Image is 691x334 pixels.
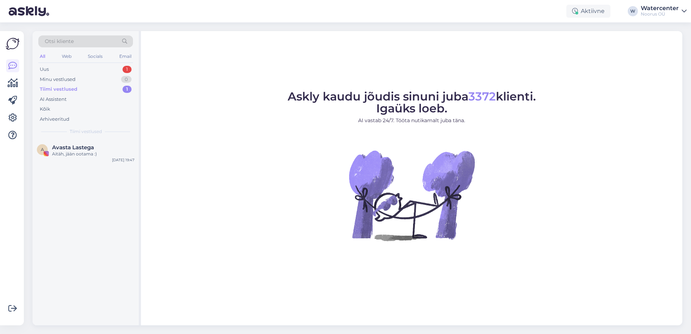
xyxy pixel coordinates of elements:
[40,96,66,103] div: AI Assistent
[118,52,133,61] div: Email
[121,76,132,83] div: 0
[70,128,102,135] span: Tiimi vestlused
[40,116,69,123] div: Arhiveeritud
[347,130,477,260] img: No Chat active
[123,86,132,93] div: 1
[641,5,687,17] a: WatercenterNoorus OÜ
[468,89,496,103] span: 3372
[60,52,73,61] div: Web
[112,157,134,163] div: [DATE] 19:47
[641,5,679,11] div: Watercenter
[45,38,74,45] span: Otsi kliente
[641,11,679,17] div: Noorus OÜ
[52,144,94,151] span: Avasta Lastega
[40,86,77,93] div: Tiimi vestlused
[38,52,47,61] div: All
[628,6,638,16] div: W
[6,37,20,51] img: Askly Logo
[566,5,610,18] div: Aktiivne
[86,52,104,61] div: Socials
[40,106,50,113] div: Kõik
[40,76,76,83] div: Minu vestlused
[288,89,536,115] span: Askly kaudu jõudis sinuni juba klienti. Igaüks loeb.
[288,117,536,124] p: AI vastab 24/7. Tööta nutikamalt juba täna.
[40,66,49,73] div: Uus
[123,66,132,73] div: 1
[41,147,44,152] span: A
[52,151,134,157] div: Aitäh, jään ootama :)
